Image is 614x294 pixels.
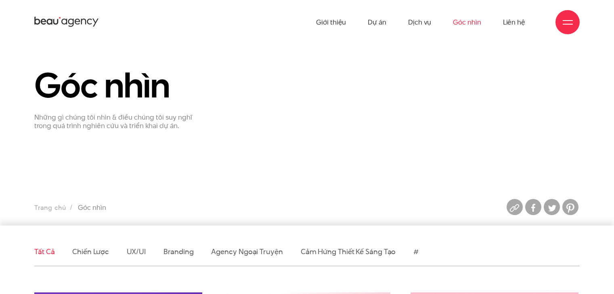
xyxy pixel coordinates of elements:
[34,113,208,130] p: Những gì chúng tôi nhìn & điều chúng tôi suy nghĩ trong quá trình nghiên cứu và triển khai dự án.
[301,246,396,257] a: Cảm hứng thiết kế sáng tạo
[127,246,146,257] a: UX/UI
[211,246,283,257] a: Agency ngoại truyện
[413,246,419,257] a: #
[34,66,208,104] h1: Góc nhìn
[163,246,193,257] a: Branding
[34,246,54,257] a: Tất cả
[34,203,66,212] a: Trang chủ
[72,246,109,257] a: Chiến lược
